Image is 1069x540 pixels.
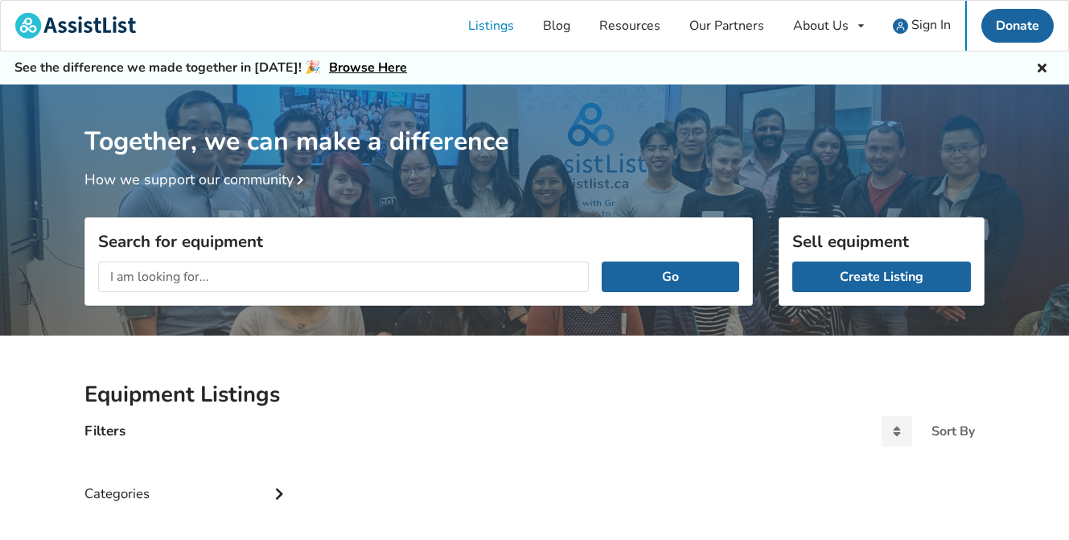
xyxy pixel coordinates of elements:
a: Donate [981,9,1054,43]
a: Our Partners [675,1,779,51]
div: About Us [793,19,849,32]
input: I am looking for... [98,262,589,292]
a: Browse Here [329,59,407,76]
img: user icon [893,19,908,34]
a: user icon Sign In [878,1,965,51]
h1: Together, we can make a difference [84,85,985,158]
h2: Equipment Listings [84,381,985,409]
div: Categories [84,453,290,510]
a: Listings [454,1,528,51]
span: Sign In [911,16,951,34]
div: Sort By [931,425,975,438]
a: Blog [528,1,585,51]
a: Resources [585,1,675,51]
img: assistlist-logo [15,13,136,39]
a: How we support our community [84,170,310,189]
h5: See the difference we made together in [DATE]! 🎉 [14,60,407,76]
h4: Filters [84,422,125,440]
h3: Sell equipment [792,231,971,252]
h3: Search for equipment [98,231,739,252]
button: Go [602,262,739,292]
a: Create Listing [792,262,971,292]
